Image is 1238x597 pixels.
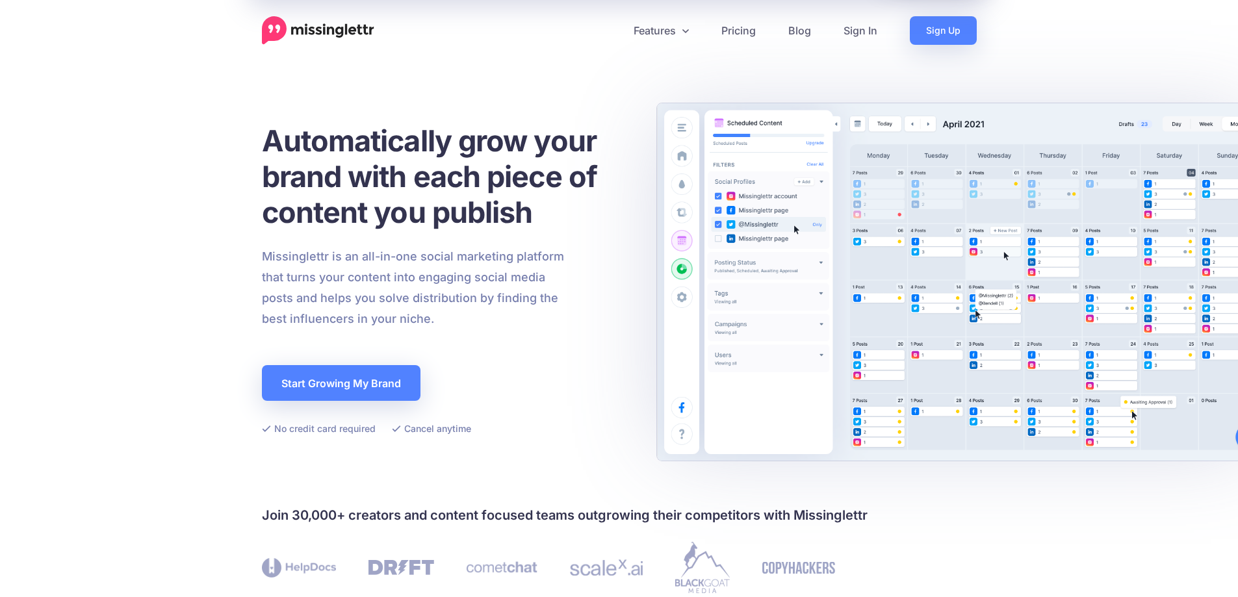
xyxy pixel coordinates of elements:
[705,16,772,45] a: Pricing
[827,16,894,45] a: Sign In
[262,16,374,45] a: Home
[262,123,629,230] h1: Automatically grow your brand with each piece of content you publish
[262,246,565,329] p: Missinglettr is an all-in-one social marketing platform that turns your content into engaging soc...
[910,16,977,45] a: Sign Up
[772,16,827,45] a: Blog
[617,16,705,45] a: Features
[262,505,977,526] h4: Join 30,000+ creators and content focused teams outgrowing their competitors with Missinglettr
[392,420,471,437] li: Cancel anytime
[262,365,420,401] a: Start Growing My Brand
[262,420,376,437] li: No credit card required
